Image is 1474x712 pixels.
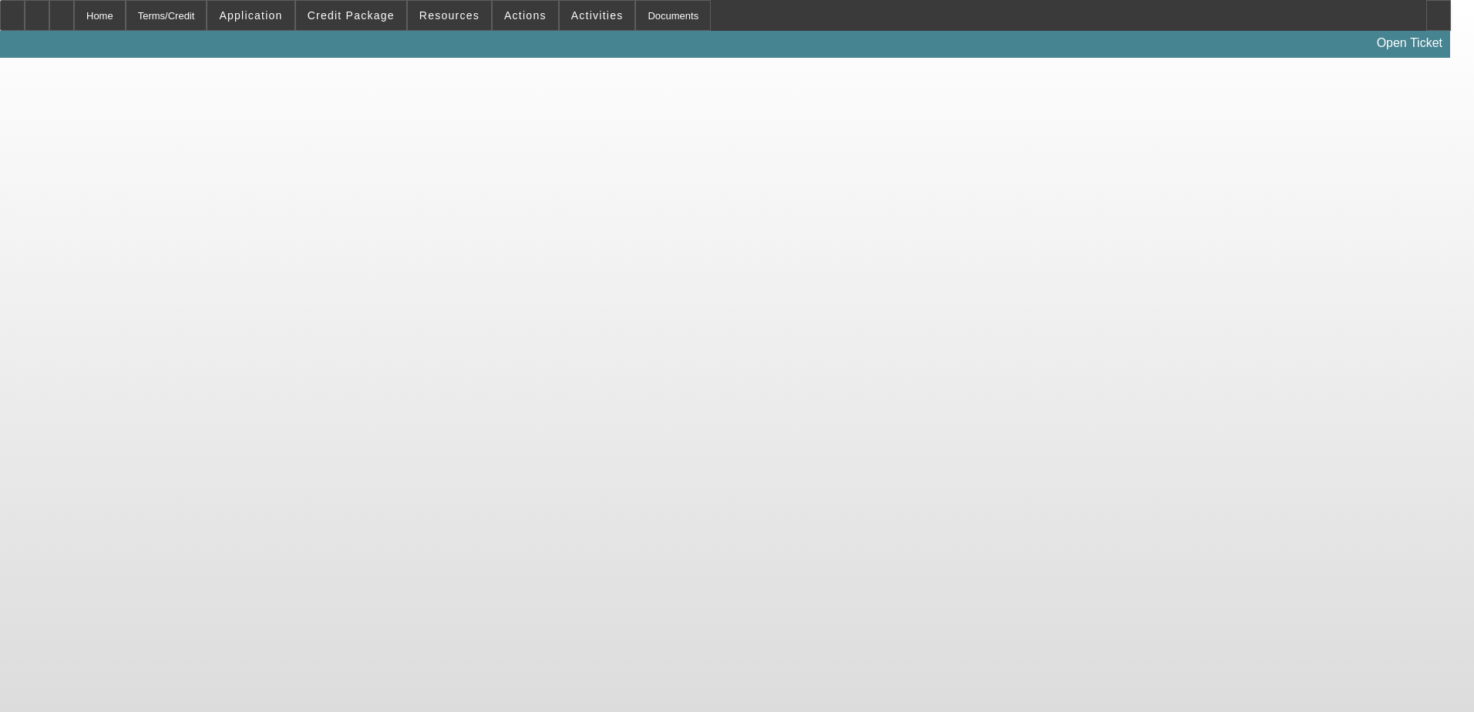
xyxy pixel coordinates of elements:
button: Credit Package [296,1,406,30]
span: Resources [419,9,480,22]
button: Application [207,1,294,30]
span: Activities [571,9,624,22]
span: Application [219,9,282,22]
button: Actions [493,1,558,30]
a: Open Ticket [1371,30,1449,56]
button: Resources [408,1,491,30]
span: Credit Package [308,9,395,22]
span: Actions [504,9,547,22]
button: Activities [560,1,635,30]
